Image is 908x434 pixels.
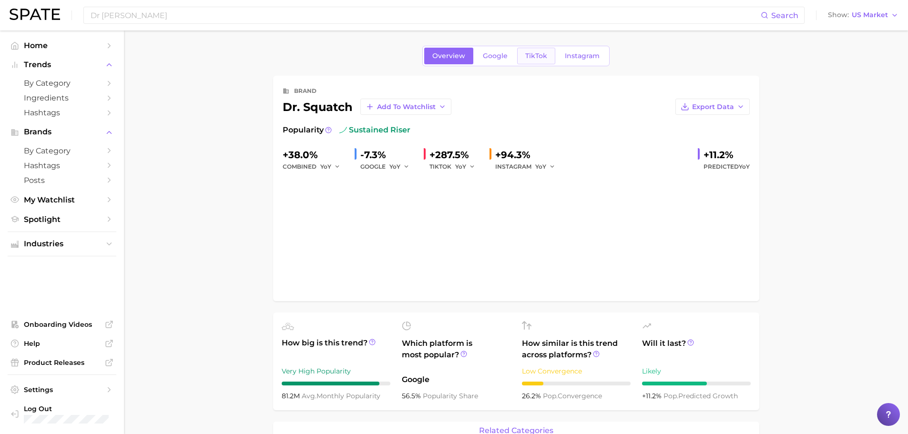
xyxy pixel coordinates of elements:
a: by Category [8,143,116,158]
div: Very High Popularity [282,365,390,377]
button: Trends [8,58,116,72]
a: Onboarding Videos [8,317,116,332]
span: Ingredients [24,93,100,102]
a: Google [475,48,516,64]
span: Product Releases [24,358,100,367]
abbr: popularity index [663,392,678,400]
span: Settings [24,385,100,394]
span: Instagram [565,52,600,60]
span: How big is this trend? [282,337,390,361]
span: Predicted [704,161,750,172]
span: YoY [320,162,331,171]
span: YoY [455,162,466,171]
div: dr. squatch [283,99,451,115]
span: Add to Watchlist [377,103,436,111]
a: Help [8,336,116,351]
div: brand [294,85,316,97]
div: 2 / 10 [522,382,631,385]
a: Product Releases [8,355,116,370]
span: US Market [852,12,888,18]
img: sustained riser [339,126,347,134]
span: predicted growth [663,392,738,400]
div: +11.2% [704,147,750,162]
span: TikTok [525,52,547,60]
div: -7.3% [360,147,416,162]
button: YoY [320,161,341,172]
a: Spotlight [8,212,116,227]
span: convergence [543,392,602,400]
span: Export Data [692,103,734,111]
a: Posts [8,173,116,188]
a: Ingredients [8,91,116,105]
span: Hashtags [24,161,100,170]
span: Home [24,41,100,50]
div: INSTAGRAM [495,161,562,172]
a: by Category [8,76,116,91]
span: Popularity [283,124,324,136]
div: combined [283,161,347,172]
a: Home [8,38,116,53]
span: Brands [24,128,100,136]
span: Hashtags [24,108,100,117]
button: YoY [535,161,556,172]
a: Overview [424,48,473,64]
span: Will it last? [642,338,751,361]
button: Add to Watchlist [360,99,451,115]
span: by Category [24,146,100,155]
img: SPATE [10,9,60,20]
div: Low Convergence [522,365,631,377]
span: Industries [24,240,100,248]
span: YoY [739,163,750,170]
div: TIKTOK [429,161,482,172]
span: by Category [24,79,100,88]
input: Search here for a brand, industry, or ingredient [90,7,761,23]
span: 56.5% [402,392,423,400]
button: YoY [455,161,476,172]
div: 6 / 10 [642,382,751,385]
span: 26.2% [522,392,543,400]
span: Which platform is most popular? [402,338,510,369]
a: Hashtags [8,158,116,173]
div: GOOGLE [360,161,416,172]
button: Brands [8,125,116,139]
span: YoY [389,162,400,171]
span: Trends [24,61,100,69]
span: sustained riser [339,124,410,136]
button: ShowUS Market [826,9,901,21]
a: Hashtags [8,105,116,120]
span: Onboarding Videos [24,320,100,329]
span: Google [483,52,508,60]
div: 9 / 10 [282,382,390,385]
a: Settings [8,383,116,397]
a: Instagram [557,48,608,64]
div: +287.5% [429,147,482,162]
span: How similar is this trend across platforms? [522,338,631,361]
abbr: average [302,392,316,400]
div: +94.3% [495,147,562,162]
span: Log Out [24,404,109,413]
span: Show [828,12,849,18]
span: popularity share [423,392,478,400]
a: My Watchlist [8,192,116,207]
div: Likely [642,365,751,377]
div: +38.0% [283,147,347,162]
span: +11.2% [642,392,663,400]
span: Search [771,11,798,20]
span: YoY [535,162,546,171]
button: Export Data [675,99,750,115]
a: Log out. Currently logged in with e-mail staiger.e@pg.com. [8,402,116,426]
span: Posts [24,176,100,185]
span: Help [24,339,100,348]
abbr: popularity index [543,392,558,400]
button: YoY [389,161,410,172]
span: 81.2m [282,392,302,400]
span: Google [402,374,510,385]
span: My Watchlist [24,195,100,204]
span: Overview [432,52,465,60]
a: TikTok [517,48,555,64]
button: Industries [8,237,116,251]
span: monthly popularity [302,392,380,400]
span: Spotlight [24,215,100,224]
